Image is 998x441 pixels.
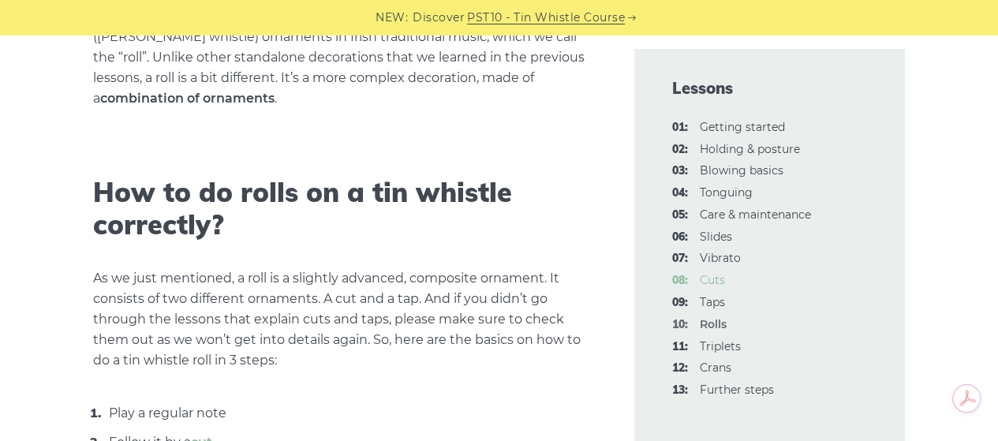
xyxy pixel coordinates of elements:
a: 09:Taps [700,295,725,309]
a: 04:Tonguing [700,185,753,200]
li: Play a regular note [105,402,596,424]
a: 11:Triplets [700,339,741,353]
span: 10: [672,316,688,334]
span: 03: [672,162,688,181]
a: PST10 - Tin Whistle Course [467,9,625,27]
a: 02:Holding & posture [700,142,800,156]
span: NEW: [376,9,408,27]
span: 12: [672,359,688,378]
span: 11: [672,338,688,357]
a: 13:Further steps [700,383,774,397]
span: Lessons [672,77,868,99]
a: 07:Vibrato [700,251,741,265]
a: 12:Crans [700,361,731,375]
a: 05:Care & maintenance [700,207,811,222]
p: As we just mentioned, a roll is a slightly advanced, composite ornament. It consists of two diffe... [93,268,596,371]
span: 04: [672,184,688,203]
span: Discover [413,9,465,27]
span: 07: [672,249,688,268]
a: 01:Getting started [700,120,785,134]
a: 03:Blowing basics [700,163,783,178]
strong: Rolls [700,317,727,331]
h2: How to do rolls on a tin whistle correctly? [93,177,596,241]
span: 09: [672,293,688,312]
span: 05: [672,206,688,225]
span: 13: [672,381,688,400]
strong: combination of ornaments [100,91,275,106]
span: 01: [672,118,688,137]
a: 06:Slides [700,230,732,244]
p: In this lesson, we’ll learn how to do one of tin whistle ([PERSON_NAME] whistle) ornaments in Iri... [93,6,596,109]
span: 06: [672,228,688,247]
span: 08: [672,271,688,290]
span: 02: [672,140,688,159]
a: 08:Cuts [700,273,725,287]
